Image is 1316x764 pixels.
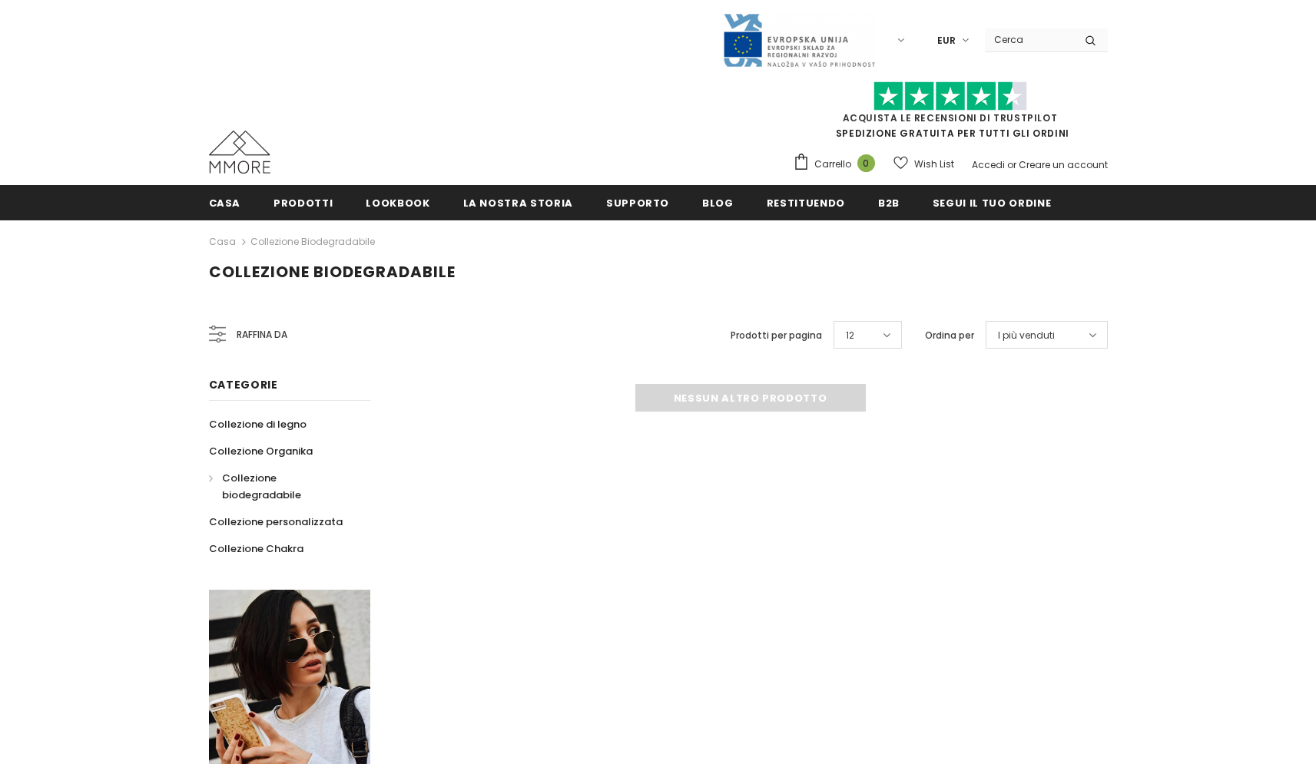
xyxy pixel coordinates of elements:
[972,158,1005,171] a: Accedi
[933,185,1051,220] a: Segui il tuo ordine
[209,261,456,283] span: Collezione biodegradabile
[878,196,900,210] span: B2B
[209,438,313,465] a: Collezione Organika
[731,328,822,343] label: Prodotti per pagina
[767,196,845,210] span: Restituendo
[767,185,845,220] a: Restituendo
[793,153,883,176] a: Carrello 0
[846,328,854,343] span: 12
[463,196,573,210] span: La nostra storia
[857,154,875,172] span: 0
[722,12,876,68] img: Javni Razpis
[606,185,669,220] a: supporto
[925,328,974,343] label: Ordina per
[209,541,303,556] span: Collezione Chakra
[702,185,734,220] a: Blog
[893,150,954,177] a: Wish List
[937,33,956,48] span: EUR
[873,81,1027,111] img: Fidati di Pilot Stars
[209,444,313,458] span: Collezione Organika
[250,235,375,248] a: Collezione biodegradabile
[273,196,333,210] span: Prodotti
[209,185,241,220] a: Casa
[209,417,307,432] span: Collezione di legno
[878,185,900,220] a: B2B
[209,411,307,438] a: Collezione di legno
[222,471,301,502] span: Collezione biodegradabile
[843,111,1058,124] a: Acquista le recensioni di TrustPilot
[933,196,1051,210] span: Segui il tuo ordine
[1019,158,1108,171] a: Creare un account
[209,508,343,535] a: Collezione personalizzata
[209,514,343,529] span: Collezione personalizzata
[985,28,1073,51] input: Search Site
[914,157,954,172] span: Wish List
[209,535,303,562] a: Collezione Chakra
[366,196,429,210] span: Lookbook
[722,33,876,46] a: Javni Razpis
[998,328,1055,343] span: I più venduti
[814,157,851,172] span: Carrello
[209,465,353,508] a: Collezione biodegradabile
[209,377,278,392] span: Categorie
[209,131,270,174] img: Casi MMORE
[793,88,1108,140] span: SPEDIZIONE GRATUITA PER TUTTI GLI ORDINI
[1007,158,1016,171] span: or
[702,196,734,210] span: Blog
[209,233,236,251] a: Casa
[237,326,287,343] span: Raffina da
[606,196,669,210] span: supporto
[463,185,573,220] a: La nostra storia
[209,196,241,210] span: Casa
[273,185,333,220] a: Prodotti
[366,185,429,220] a: Lookbook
